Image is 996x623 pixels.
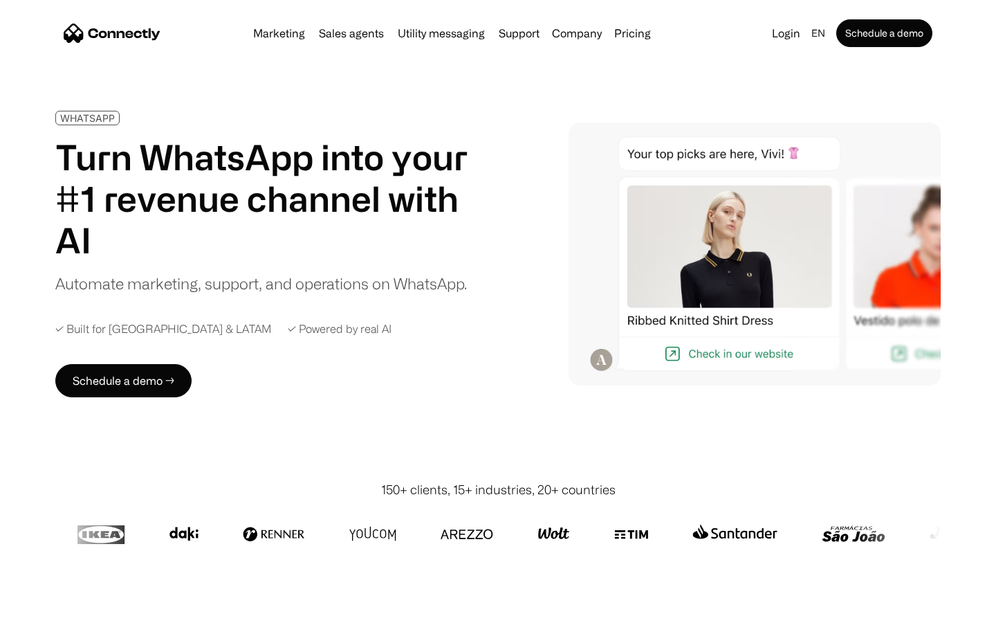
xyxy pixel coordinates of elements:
[55,364,192,397] a: Schedule a demo →
[766,24,806,43] a: Login
[493,28,545,39] a: Support
[55,136,484,261] h1: Turn WhatsApp into your #1 revenue channel with AI
[836,19,932,47] a: Schedule a demo
[552,24,602,43] div: Company
[248,28,311,39] a: Marketing
[811,24,825,43] div: en
[60,113,115,123] div: WHATSAPP
[392,28,490,39] a: Utility messaging
[55,323,271,336] div: ✓ Built for [GEOGRAPHIC_DATA] & LATAM
[381,480,616,499] div: 150+ clients, 15+ industries, 20+ countries
[288,323,391,336] div: ✓ Powered by real AI
[55,272,467,295] div: Automate marketing, support, and operations on WhatsApp.
[609,28,656,39] a: Pricing
[313,28,389,39] a: Sales agents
